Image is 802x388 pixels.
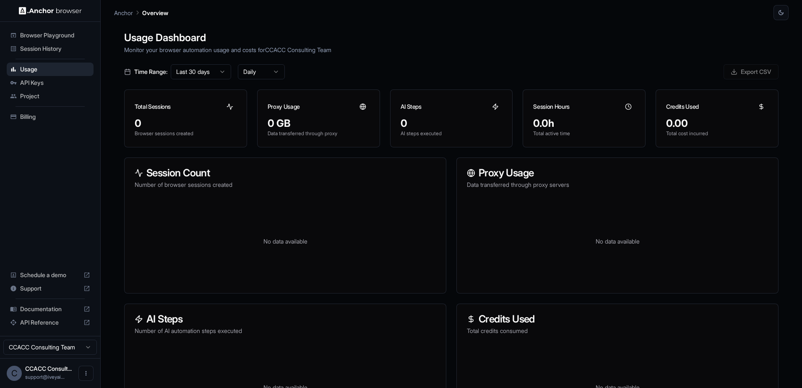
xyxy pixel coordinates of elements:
h3: Credits Used [467,314,768,324]
span: Browser Playground [20,31,90,39]
div: Documentation [7,302,94,316]
h3: Credits Used [666,102,699,111]
span: Project [20,92,90,100]
h3: AI Steps [401,102,422,111]
div: Schedule a demo [7,268,94,282]
p: Number of AI automation steps executed [135,327,436,335]
p: Overview [142,8,168,17]
h3: Session Count [135,168,436,178]
span: Schedule a demo [20,271,80,279]
div: Support [7,282,94,295]
div: 0 GB [268,117,370,130]
h3: Proxy Usage [268,102,300,111]
p: AI steps executed [401,130,503,137]
p: Anchor [114,8,133,17]
span: API Reference [20,318,80,327]
div: Browser Playground [7,29,94,42]
div: C [7,366,22,381]
p: Total active time [533,130,635,137]
div: 0 [135,117,237,130]
h3: Total Sessions [135,102,171,111]
p: Data transferred through proxy [268,130,370,137]
div: No data available [467,199,768,283]
div: Project [7,89,94,103]
p: Monitor your browser automation usage and costs for CCACC Consulting Team [124,45,779,54]
div: Session History [7,42,94,55]
div: No data available [135,199,436,283]
div: API Reference [7,316,94,329]
span: Time Range: [134,68,167,76]
img: Anchor Logo [19,7,82,15]
span: Billing [20,113,90,121]
span: Documentation [20,305,80,313]
p: Data transferred through proxy servers [467,181,768,189]
div: 0.00 [666,117,768,130]
span: CCACC Consulting [25,365,72,372]
h3: Proxy Usage [467,168,768,178]
div: API Keys [7,76,94,89]
span: Support [20,284,80,293]
p: Browser sessions created [135,130,237,137]
p: Total cost incurred [666,130,768,137]
button: Open menu [78,366,94,381]
div: 0 [401,117,503,130]
h1: Usage Dashboard [124,30,779,45]
div: 0.0h [533,117,635,130]
span: API Keys [20,79,90,87]
h3: AI Steps [135,314,436,324]
div: Usage [7,63,94,76]
h3: Session Hours [533,102,569,111]
p: Total credits consumed [467,327,768,335]
span: support@iveyai.co [25,374,65,380]
span: Session History [20,45,90,53]
nav: breadcrumb [114,8,168,17]
p: Number of browser sessions created [135,181,436,189]
div: Billing [7,110,94,123]
span: Usage [20,65,90,73]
